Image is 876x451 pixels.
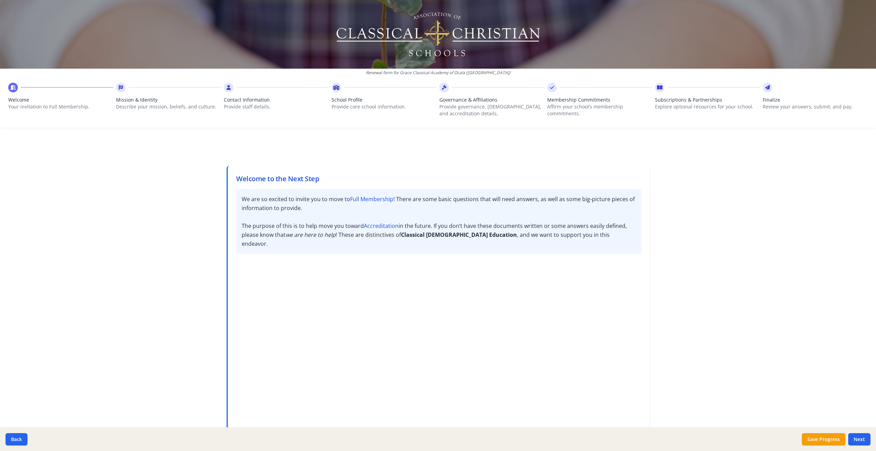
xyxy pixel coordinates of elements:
span: Contact Information [224,96,329,103]
strong: Full Membership [350,195,393,203]
p: Review your answers, submit, and pay. [763,103,868,110]
p: Affirm your school’s membership commitments. [547,103,652,117]
strong: Accreditation [364,222,399,230]
span: Membership Commitments [547,96,652,103]
button: Next [848,433,871,446]
p: Provide governance, [DEMOGRAPHIC_DATA], and accreditation details. [439,103,544,117]
p: We are so excited to invite you to move to ! There are some basic questions that will need answer... [236,189,641,254]
p: Explore optional resources for your school. [655,103,760,110]
span: Finalize [763,96,868,103]
span: Welcome [8,96,113,103]
span: Governance & Affiliations [439,96,544,103]
p: Your invitation to Full Membership. [8,103,113,110]
span: Subscriptions & Partnerships [655,96,760,103]
iframe: Olivia Membership [287,262,591,445]
em: we are here to help [286,231,336,239]
button: Save Progress [802,433,845,446]
strong: Classical [DEMOGRAPHIC_DATA] Education [401,231,517,239]
p: Provide core school information. [332,103,437,110]
span: Mission & Identity [116,96,221,103]
p: Describe your mission, beliefs, and culture. [116,103,221,110]
img: Logo [335,10,541,58]
h2: Welcome to the Next Step [236,174,641,184]
span: School Profile [332,96,437,103]
p: Provide staff details. [224,103,329,110]
button: Back [5,433,27,446]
